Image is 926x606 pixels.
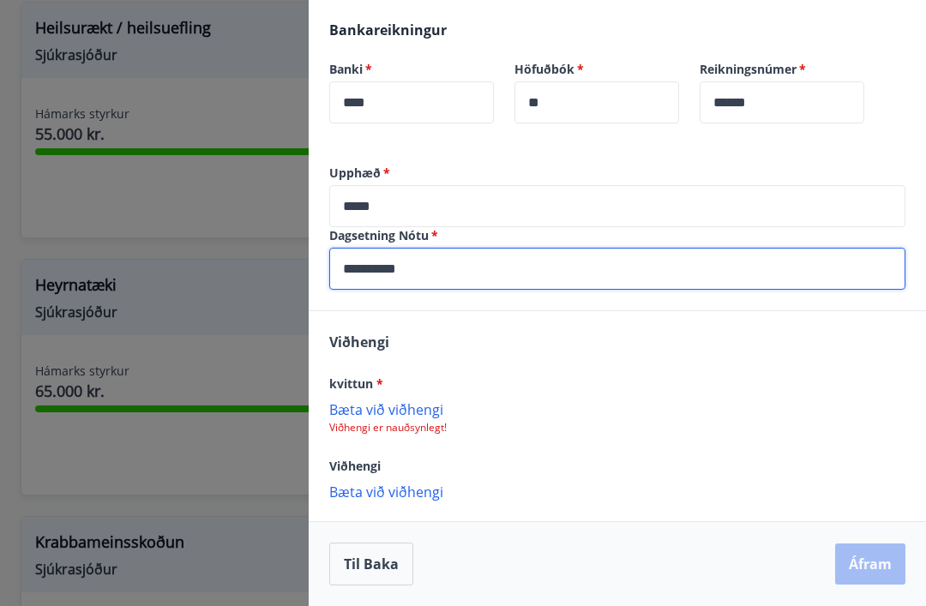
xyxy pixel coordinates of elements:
span: Viðhengi [329,458,381,474]
label: Dagsetning Nótu [329,227,905,244]
span: Viðhengi [329,333,389,351]
button: Til baka [329,543,413,585]
p: Viðhengi er nauðsynlegt! [329,421,905,435]
label: Höfuðbók [514,61,679,78]
span: kvittun [329,375,383,392]
span: Bankareikningur [329,21,447,39]
div: Upphæð [329,185,905,227]
div: Dagsetning Nótu [329,248,905,290]
label: Reikningsnúmer [700,61,864,78]
label: Upphæð [329,165,905,182]
p: Bæta við viðhengi [329,483,905,500]
label: Banki [329,61,494,78]
p: Bæta við viðhengi [329,400,905,417]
